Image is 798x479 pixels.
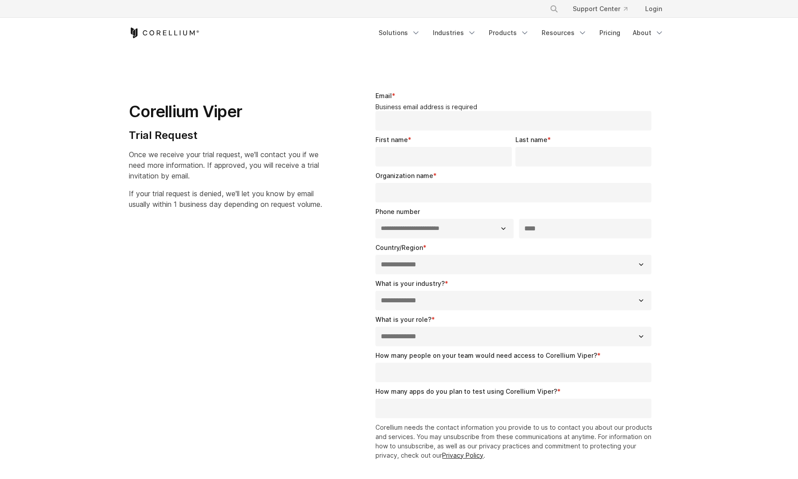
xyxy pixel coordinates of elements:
button: Search [546,1,562,17]
h4: Trial Request [129,129,322,142]
a: Pricing [594,25,626,41]
span: How many apps do you plan to test using Corellium Viper? [375,388,557,395]
span: What is your industry? [375,280,445,287]
a: Support Center [566,1,634,17]
span: Phone number [375,208,420,215]
h1: Corellium Viper [129,102,322,122]
a: Industries [427,25,482,41]
p: Corellium needs the contact information you provide to us to contact you about our products and s... [375,423,655,460]
a: Products [483,25,535,41]
div: Navigation Menu [539,1,669,17]
span: If your trial request is denied, we'll let you know by email usually within 1 business day depend... [129,189,322,209]
span: What is your role? [375,316,431,323]
span: Once we receive your trial request, we'll contact you if we need more information. If approved, y... [129,150,319,180]
a: Privacy Policy [442,451,483,459]
span: Organization name [375,172,433,179]
a: Solutions [373,25,426,41]
span: Country/Region [375,244,423,251]
div: Navigation Menu [373,25,669,41]
a: About [627,25,669,41]
span: Email [375,92,392,99]
a: Resources [536,25,592,41]
span: Last name [515,136,547,143]
span: First name [375,136,408,143]
a: Corellium Home [129,28,199,38]
span: How many people on your team would need access to Corellium Viper? [375,352,597,359]
legend: Business email address is required [375,103,655,111]
a: Login [638,1,669,17]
